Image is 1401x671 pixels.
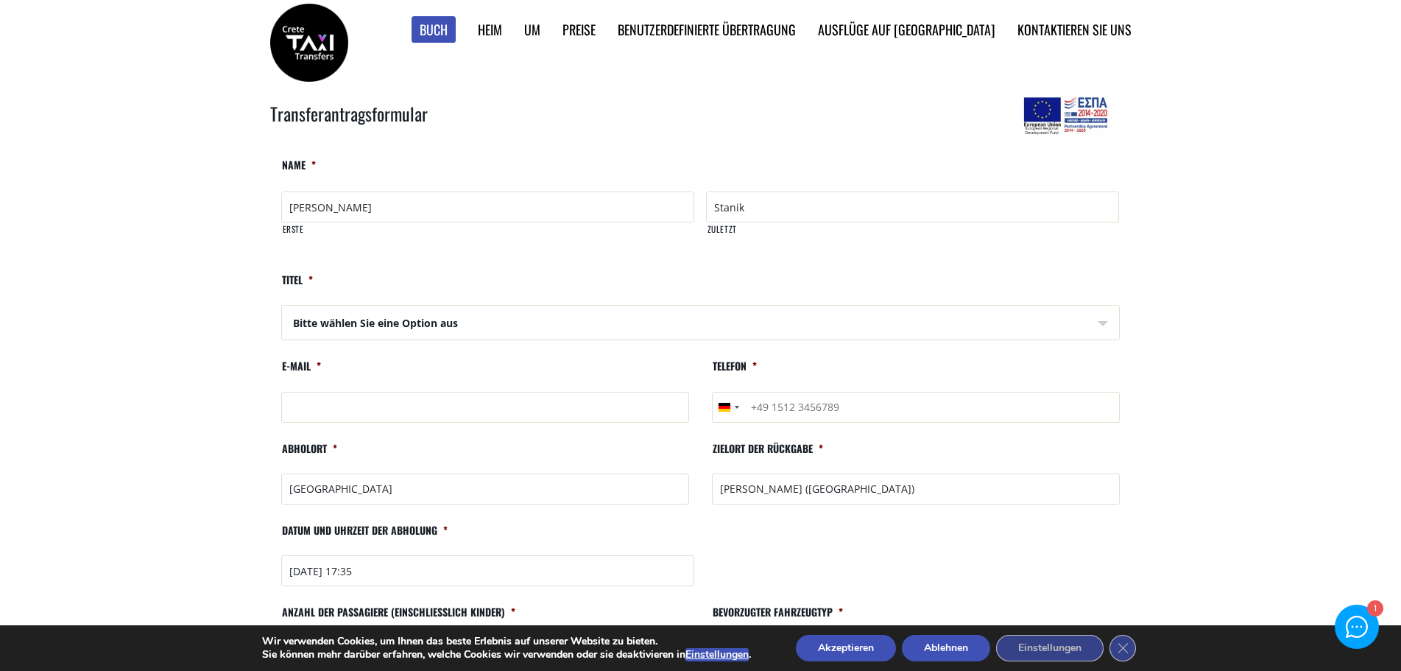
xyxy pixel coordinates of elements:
font: Akzeptieren [818,641,874,655]
font: Name [282,157,306,172]
font: Buch [420,20,448,39]
a: Kontaktieren Sie uns [1017,20,1132,39]
button: Ablehnen [902,635,990,661]
button: Akzeptieren [796,635,896,661]
font: Bevorzugter Fahrzeugtyp [713,604,833,619]
font: Telefon [713,358,747,373]
a: Benutzerdefinierte Übertragung [618,20,796,39]
input: +49 1512 3456789 [712,392,1120,423]
a: Buch [412,16,456,43]
button: GDPR Cookie Banner schließen [1109,635,1136,661]
font: . [749,647,751,661]
font: Sie können mehr darüber erfahren, welche Cookies wir verwenden oder sie deaktivieren in [262,647,685,661]
font: 1 [1373,603,1376,614]
a: Ausflüge auf [GEOGRAPHIC_DATA] [818,20,995,39]
button: Einstellungen [685,648,749,661]
font: Wir verwenden Cookies, um Ihnen das beste Erlebnis auf unserer Website zu bieten. [262,634,657,648]
font: Datum und Uhrzeit der Abholung [282,522,437,538]
button: Ausgewähltes Land [713,393,744,422]
font: Einstellungen [1018,641,1081,655]
font: Transferantragsformular [270,100,428,127]
font: E-Mail [282,358,311,373]
font: Zuletzt [707,222,738,235]
button: Einstellungen [996,635,1104,661]
a: Preise [562,20,596,39]
a: Um [524,20,540,39]
font: Erste [283,222,304,235]
a: Heim [478,20,502,39]
font: Ablehnen [924,641,968,655]
font: Einstellungen [685,647,749,661]
font: Anzahl der Passagiere (einschließlich Kinder) [282,604,505,619]
img: Kreta Taxi Transfers | Suchergebnisse für Kreta Taxi Transfers | Kreta Taxi Transfers [270,4,348,82]
a: Kreta Taxi Transfers | Suchergebnisse für Kreta Taxi Transfers | Kreta Taxi Transfers [270,33,348,49]
font: Titel [282,272,303,287]
font: Abholort [282,440,327,456]
font: Zielort der Rückgabe [713,440,813,456]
